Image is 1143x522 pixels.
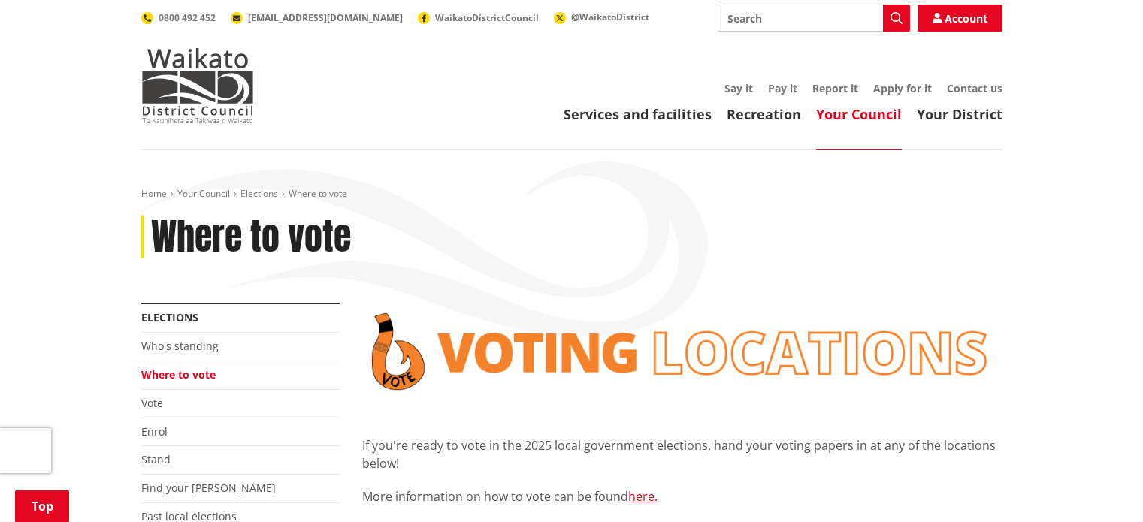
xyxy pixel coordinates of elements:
a: Your Council [816,105,902,123]
a: Contact us [947,81,1002,95]
a: Home [141,187,167,200]
h1: Where to vote [151,216,351,259]
span: [EMAIL_ADDRESS][DOMAIN_NAME] [248,11,403,24]
a: Apply for it [873,81,932,95]
a: Pay it [768,81,797,95]
nav: breadcrumb [141,188,1002,201]
span: @WaikatoDistrict [571,11,649,23]
a: Where to vote [141,367,216,382]
a: 0800 492 452 [141,11,216,24]
span: Where to vote [289,187,347,200]
span: 0800 492 452 [159,11,216,24]
img: Waikato District Council - Te Kaunihera aa Takiwaa o Waikato [141,48,254,123]
p: More information on how to vote can be found [362,487,1002,505]
p: If you're ready to vote in the 2025 local government elections, hand your voting papers in at any... [362,436,1002,472]
span: WaikatoDistrictCouncil [435,11,539,24]
a: Elections [240,187,278,200]
a: Top [15,490,69,522]
a: Say it [724,81,753,95]
a: Elections [141,310,198,324]
img: voting locations banner [362,303,1002,400]
a: Your Council [177,187,230,200]
a: Account [918,5,1002,32]
a: Stand [141,452,171,466]
a: Services and facilities [564,105,712,123]
input: Search input [718,5,910,32]
a: Find your [PERSON_NAME] [141,481,276,495]
a: Your District [917,105,1002,123]
a: Enrol [141,424,168,439]
a: @WaikatoDistrict [554,11,649,23]
a: [EMAIL_ADDRESS][DOMAIN_NAME] [231,11,403,24]
a: Report it [812,81,858,95]
a: Recreation [727,105,801,123]
a: Vote [141,396,163,410]
a: here. [628,488,658,505]
a: WaikatoDistrictCouncil [418,11,539,24]
a: Who's standing [141,339,219,353]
